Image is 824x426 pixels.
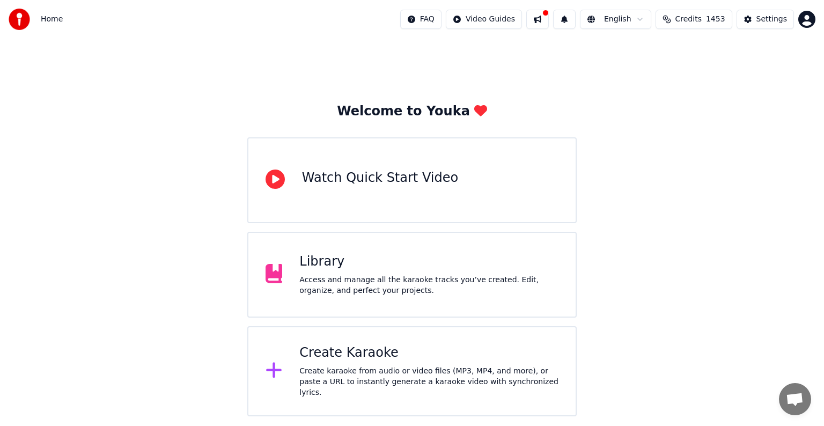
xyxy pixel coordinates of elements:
[9,9,30,30] img: youka
[299,253,558,270] div: Library
[302,170,458,187] div: Watch Quick Start Video
[299,366,558,398] div: Create karaoke from audio or video files (MP3, MP4, and more), or paste a URL to instantly genera...
[446,10,522,29] button: Video Guides
[756,14,787,25] div: Settings
[675,14,702,25] span: Credits
[779,383,811,415] div: Chat abierto
[337,103,487,120] div: Welcome to Youka
[737,10,794,29] button: Settings
[299,275,558,296] div: Access and manage all the karaoke tracks you’ve created. Edit, organize, and perfect your projects.
[299,344,558,362] div: Create Karaoke
[706,14,725,25] span: 1453
[41,14,63,25] span: Home
[400,10,442,29] button: FAQ
[41,14,63,25] nav: breadcrumb
[656,10,732,29] button: Credits1453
